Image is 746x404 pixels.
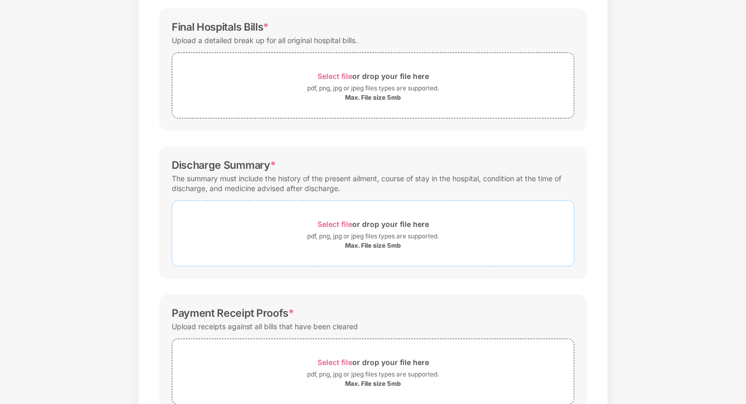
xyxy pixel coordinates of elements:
div: pdf, png, jpg or jpeg files types are supported. [307,369,439,380]
div: Discharge Summary [172,159,275,171]
div: pdf, png, jpg or jpeg files types are supported. [307,83,439,93]
span: Select fileor drop your file herepdf, png, jpg or jpeg files types are supported.Max. File size 5mb [172,209,574,258]
span: Select fileor drop your file herepdf, png, jpg or jpeg files types are supported.Max. File size 5mb [172,61,574,110]
span: Select file [317,358,352,367]
div: Max. File size 5mb [345,380,401,388]
span: Select file [317,220,352,228]
div: Max. File size 5mb [345,241,401,250]
div: Payment Receipt Proofs [172,307,294,319]
span: Select fileor drop your file herepdf, png, jpg or jpeg files types are supported.Max. File size 5mb [172,347,574,396]
div: The summary must include the history of the present ailment, course of stay in the hospital, cond... [172,171,574,195]
div: or drop your file here [317,355,429,369]
div: Final Hospitals Bills [172,21,269,33]
div: or drop your file here [317,217,429,231]
div: Upload a detailed break up for all original hospital bills. [172,33,357,47]
div: Upload receipts against all bills that have been cleared [172,319,358,333]
div: pdf, png, jpg or jpeg files types are supported. [307,231,439,241]
div: or drop your file here [317,69,429,83]
div: Max. File size 5mb [345,93,401,102]
span: Select file [317,72,352,80]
